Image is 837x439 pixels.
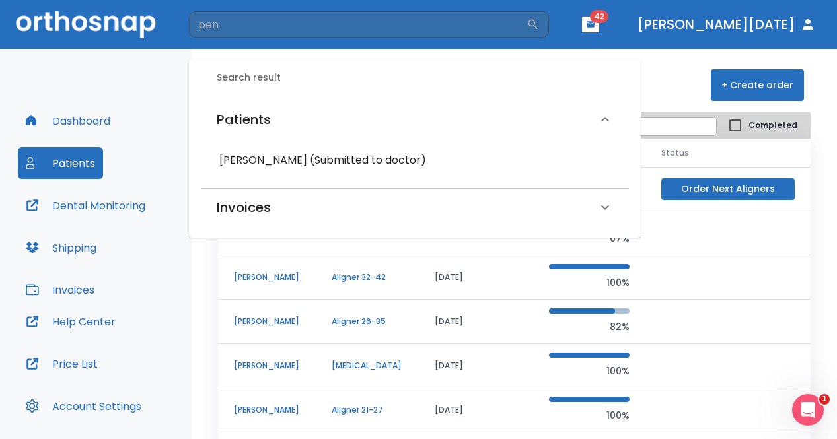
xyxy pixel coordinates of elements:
[18,306,124,337] button: Help Center
[419,300,533,344] td: [DATE]
[18,189,153,221] button: Dental Monitoring
[18,147,103,179] button: Patients
[234,271,300,283] p: [PERSON_NAME]
[18,232,104,263] button: Shipping
[632,13,821,36] button: [PERSON_NAME][DATE]
[18,390,149,422] button: Account Settings
[18,274,102,306] button: Invoices
[18,348,106,380] button: Price List
[419,388,533,432] td: [DATE]
[217,109,271,130] h6: Patients
[661,178,795,200] button: Order Next Aligners
[332,360,402,372] p: [MEDICAL_DATA]
[201,96,629,143] div: Patients
[819,394,830,405] span: 1
[217,71,629,85] h6: Search result
[332,316,402,327] p: Aligner 26-35
[16,11,156,38] img: Orthosnap
[419,344,533,388] td: [DATE]
[549,275,630,290] p: 100%
[549,363,630,379] p: 100%
[748,119,797,131] span: Completed
[234,316,300,327] p: [PERSON_NAME]
[201,189,629,226] div: Invoices
[549,319,630,335] p: 82%
[332,404,402,416] p: Aligner 21-27
[18,105,118,137] button: Dashboard
[792,394,824,426] iframe: Intercom live chat
[234,404,300,416] p: [PERSON_NAME]
[419,255,533,300] td: [DATE]
[590,10,608,23] span: 42
[661,147,689,159] span: Status
[549,407,630,423] p: 100%
[219,151,610,170] h6: [PERSON_NAME] (Submitted to doctor)
[234,360,300,372] p: [PERSON_NAME]
[217,197,271,218] h6: Invoices
[549,230,630,246] p: 67%
[189,11,527,38] input: Search by Patient Name or Case #
[711,69,804,101] button: + Create order
[332,271,402,283] p: Aligner 32-42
